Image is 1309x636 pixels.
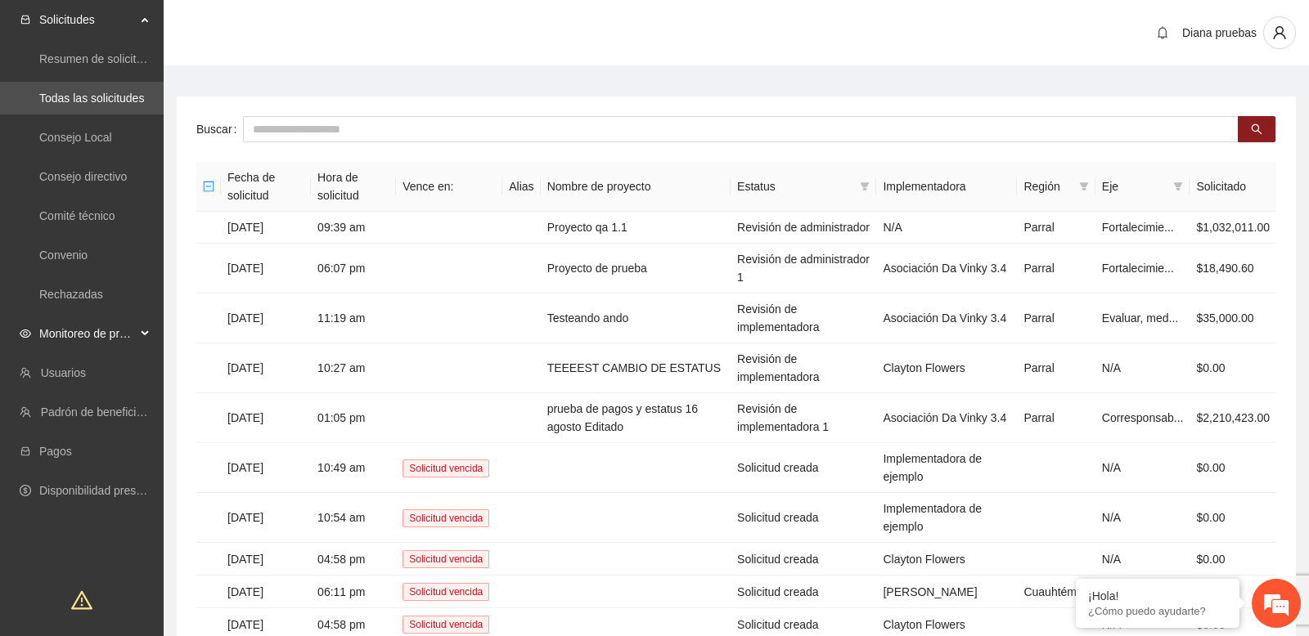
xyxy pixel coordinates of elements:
textarea: Escriba su mensaje y pulse “Intro” [8,446,312,504]
span: Fortalecimie... [1102,262,1174,275]
a: Convenio [39,249,88,262]
td: Solicitud creada [731,543,876,576]
td: Clayton Flowers [876,343,1017,393]
td: N/A [1095,576,1190,608]
button: search [1238,116,1275,142]
td: Revisión de administrador 1 [731,244,876,293]
th: Vence en: [396,162,502,212]
td: 06:07 pm [311,244,396,293]
th: Alias [502,162,540,212]
td: [PERSON_NAME] [876,576,1017,608]
p: ¿Cómo puedo ayudarte? [1088,605,1227,617]
td: $35,000.00 [1190,293,1276,343]
th: Solicitado [1190,162,1276,212]
td: Clayton Flowers [876,543,1017,576]
span: Eje [1102,177,1167,195]
td: Parral [1017,393,1095,443]
span: Estamos en línea. [95,218,226,383]
span: filter [860,181,870,191]
th: Fecha de solicitud [221,162,311,212]
td: Testeando ando [541,293,731,343]
a: Comité técnico [39,209,115,222]
td: prueba de pagos y estatus 16 agosto Editado [541,393,731,443]
th: Nombre de proyecto [541,162,731,212]
a: Padrón de beneficiarios [41,405,161,419]
span: Solicitud vencida [403,550,489,568]
td: $1,032,011.00 [1190,212,1276,244]
a: Rechazadas [39,288,103,301]
div: ¡Hola! [1088,589,1227,602]
td: 10:54 am [311,493,396,543]
th: Implementadora [876,162,1017,212]
span: filter [1170,174,1186,199]
label: Buscar [196,116,243,142]
td: $18,490.60 [1190,244,1276,293]
td: 06:11 pm [311,576,396,608]
span: eye [20,328,31,339]
span: search [1251,123,1262,137]
td: N/A [1095,493,1190,543]
td: $0.00 [1190,443,1276,493]
div: Minimizar ventana de chat en vivo [268,8,308,47]
a: Todas las solicitudes [39,92,144,105]
td: Asociación Da Vinky 3.4 [876,393,1017,443]
td: 11:19 am [311,293,396,343]
span: Monitoreo de proyectos [39,317,136,350]
span: Corresponsab... [1102,411,1184,424]
span: Solicitud vencida [403,583,489,601]
a: Resumen de solicitudes por aprobar [39,52,223,65]
td: Asociación Da Vinky 3.4 [876,293,1017,343]
td: $0.00 [1190,493,1276,543]
span: Solicitud vencida [403,509,489,527]
td: [DATE] [221,443,311,493]
td: Parral [1017,244,1095,293]
span: filter [857,174,873,199]
span: Estatus [737,177,853,195]
td: 10:49 am [311,443,396,493]
th: Hora de solicitud [311,162,396,212]
td: $2,210,423.00 [1190,393,1276,443]
button: user [1263,16,1296,49]
span: filter [1076,174,1092,199]
td: Solicitud creada [731,493,876,543]
td: 04:58 pm [311,543,396,576]
td: N/A [1095,543,1190,576]
td: [DATE] [221,244,311,293]
span: Solicitud vencida [403,459,489,477]
a: Pagos [39,445,72,458]
span: warning [71,589,92,611]
td: Revisión de implementadora [731,293,876,343]
td: Proyecto qa 1.1 [541,212,731,244]
div: Chatee con nosotros ahora [85,83,275,105]
td: Implementadora de ejemplo [876,443,1017,493]
td: $0.00 [1190,576,1276,608]
span: filter [1079,181,1089,191]
td: TEEEEST CAMBIO DE ESTATUS [541,343,731,393]
td: [DATE] [221,293,311,343]
td: Parral [1017,343,1095,393]
td: [DATE] [221,343,311,393]
span: Región [1023,177,1072,195]
td: Cuauhtémoc [1017,576,1095,608]
td: Implementadora de ejemplo [876,493,1017,543]
td: 10:27 am [311,343,396,393]
span: Solicitud vencida [403,616,489,634]
td: [DATE] [221,212,311,244]
td: Proyecto de prueba [541,244,731,293]
a: Disponibilidad presupuestal [39,484,179,497]
td: [DATE] [221,543,311,576]
td: Revisión de administrador [731,212,876,244]
a: Consejo directivo [39,170,127,183]
td: [DATE] [221,393,311,443]
td: N/A [1095,343,1190,393]
td: Revisión de implementadora 1 [731,393,876,443]
span: Fortalecimie... [1102,221,1174,234]
a: Usuarios [41,366,86,379]
td: $0.00 [1190,343,1276,393]
td: 09:39 am [311,212,396,244]
td: [DATE] [221,493,311,543]
td: $0.00 [1190,543,1276,576]
td: Solicitud creada [731,443,876,493]
td: Revisión de implementadora [731,343,876,393]
td: Asociación Da Vinky 3.4 [876,244,1017,293]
